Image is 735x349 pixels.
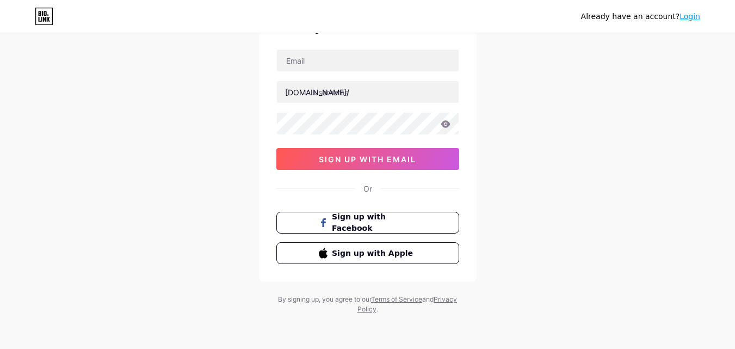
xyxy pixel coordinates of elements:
[276,148,459,170] button: sign up with email
[371,295,422,303] a: Terms of Service
[332,248,416,259] span: Sign up with Apple
[332,211,416,234] span: Sign up with Facebook
[276,212,459,234] button: Sign up with Facebook
[277,81,459,103] input: username
[581,11,700,22] div: Already have an account?
[680,12,700,21] a: Login
[319,155,416,164] span: sign up with email
[275,295,460,314] div: By signing up, you agree to our and .
[363,183,372,194] div: Or
[285,87,349,98] div: [DOMAIN_NAME]/
[277,50,459,71] input: Email
[276,242,459,264] button: Sign up with Apple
